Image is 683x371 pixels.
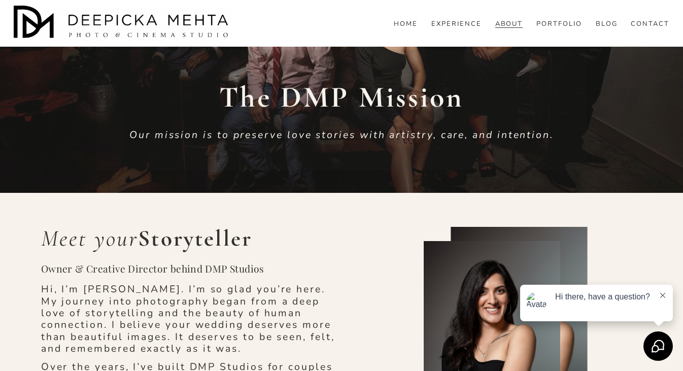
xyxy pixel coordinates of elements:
[219,79,464,115] strong: The DMP Mission
[431,20,482,29] a: EXPERIENCE
[596,20,618,29] a: folder dropdown
[596,20,618,28] span: BLOG
[129,128,554,142] em: Our mission is to preserve love stories with artistry, care, and intention.
[495,20,523,29] a: ABOUT
[41,262,264,275] code: Owner & Creative Director behind DMP Studios
[631,20,669,29] a: CONTACT
[138,224,252,252] strong: Storyteller
[536,20,582,29] a: PORTFOLIO
[14,6,232,41] img: Austin Wedding Photographer - Deepicka Mehta Photography &amp; Cinematography
[41,224,138,252] em: Meet your
[394,20,418,29] a: HOME
[41,283,341,354] p: Hi, I’m [PERSON_NAME]. I’m so glad you’re here. My journey into photography began from a deep lov...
